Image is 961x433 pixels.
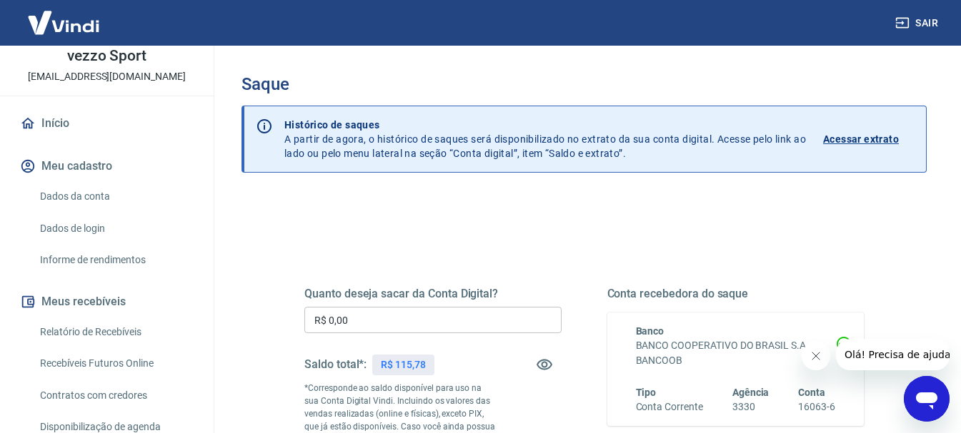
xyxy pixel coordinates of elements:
[304,357,367,372] h5: Saldo total*:
[284,118,806,161] p: A partir de agora, o histórico de saques será disponibilizado no extrato da sua conta digital. Ac...
[34,317,196,347] a: Relatório de Recebíveis
[732,399,770,414] h6: 3330
[636,387,657,398] span: Tipo
[284,118,806,132] p: Histórico de saques
[17,108,196,139] a: Início
[9,10,120,21] span: Olá! Precisa de ajuda?
[636,325,664,337] span: Banco
[892,10,944,36] button: Sair
[798,387,825,398] span: Conta
[904,376,950,422] iframe: Botão para abrir a janela de mensagens
[732,387,770,398] span: Agência
[17,1,110,44] img: Vindi
[798,399,835,414] h6: 16063-6
[34,182,196,211] a: Dados da conta
[17,286,196,317] button: Meus recebíveis
[823,132,899,146] p: Acessar extrato
[823,118,915,161] a: Acessar extrato
[836,339,950,370] iframe: Mensagem da empresa
[802,342,830,370] iframe: Fechar mensagem
[67,49,146,63] p: vezzo Sport
[34,245,196,275] a: Informe de rendimentos
[381,357,426,372] p: R$ 115,78
[34,381,196,410] a: Contratos com credores
[636,399,703,414] h6: Conta Corrente
[34,214,196,243] a: Dados de login
[304,287,562,301] h5: Quanto deseja sacar da Conta Digital?
[17,151,196,182] button: Meu cadastro
[636,338,836,368] h6: BANCO COOPERATIVO DO BRASIL S.A. - BANCOOB
[242,74,927,94] h3: Saque
[28,69,186,84] p: [EMAIL_ADDRESS][DOMAIN_NAME]
[34,349,196,378] a: Recebíveis Futuros Online
[607,287,865,301] h5: Conta recebedora do saque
